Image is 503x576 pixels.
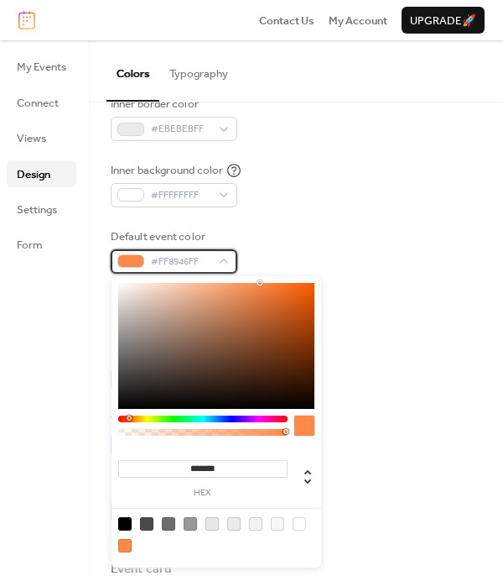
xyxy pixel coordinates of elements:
[205,517,219,531] div: rgb(231, 231, 231)
[17,202,57,218] span: Settings
[271,517,284,531] div: rgb(248, 248, 248)
[118,489,288,498] label: hex
[7,231,76,258] a: Form
[7,124,76,151] a: Views
[151,254,210,270] span: #FF8946FF
[184,517,197,531] div: rgb(153, 153, 153)
[329,13,387,29] span: My Account
[140,517,153,531] div: rgb(74, 74, 74)
[329,12,387,29] a: My Account
[111,96,234,113] div: Inner border color
[151,121,210,138] span: #EBEBEBFF
[159,40,238,99] button: Typography
[7,53,76,80] a: My Events
[17,59,66,76] span: My Events
[118,517,132,531] div: rgb(0, 0, 0)
[7,160,76,187] a: Design
[17,95,59,112] span: Connect
[17,166,50,183] span: Design
[402,7,485,34] button: Upgrade🚀
[249,517,262,531] div: rgb(243, 243, 243)
[111,228,234,245] div: Default event color
[18,11,35,29] img: logo
[17,130,46,147] span: Views
[106,40,159,101] button: Colors
[162,517,175,531] div: rgb(108, 108, 108)
[259,13,314,29] span: Contact Us
[151,187,210,204] span: #FFFFFFFF
[118,539,132,552] div: rgb(255, 137, 70)
[227,517,241,531] div: rgb(235, 235, 235)
[111,162,223,179] div: Inner background color
[7,196,76,223] a: Settings
[293,517,306,531] div: rgb(255, 255, 255)
[7,89,76,116] a: Connect
[17,237,43,254] span: Form
[259,12,314,29] a: Contact Us
[410,13,476,29] span: Upgrade 🚀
